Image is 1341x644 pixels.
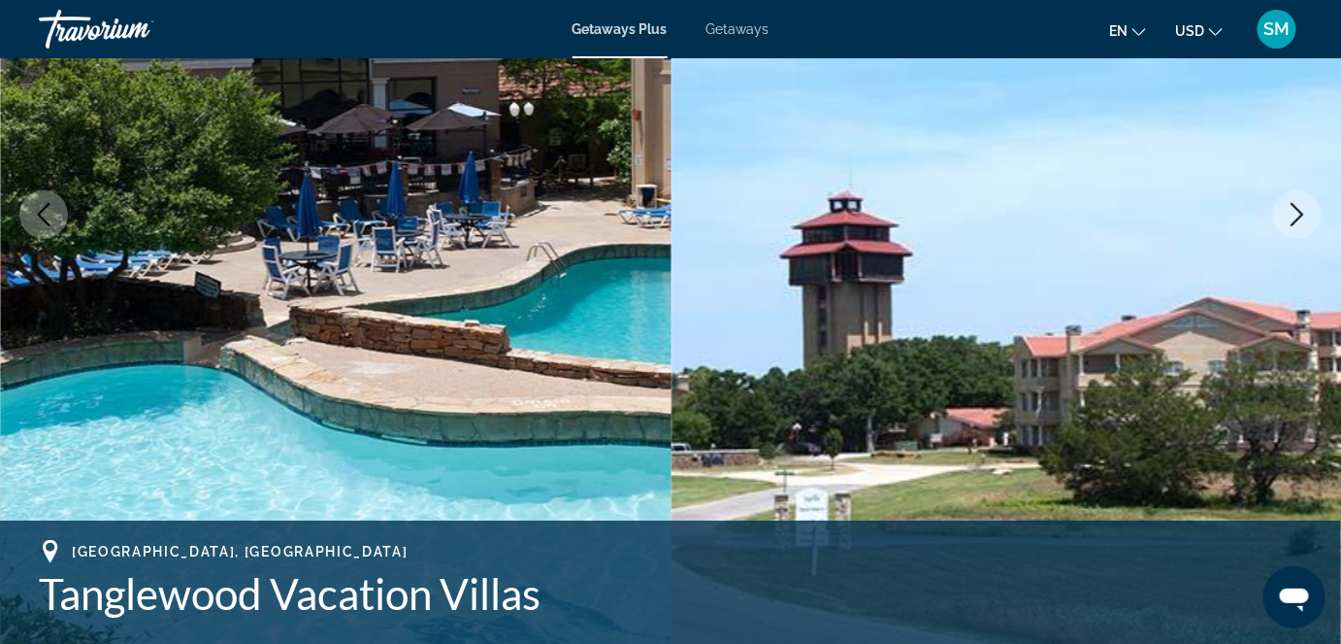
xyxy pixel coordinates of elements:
[1175,17,1223,45] button: Change currency
[1264,19,1291,39] span: SM
[572,21,668,37] a: Getaways Plus
[706,21,769,37] a: Getaways
[1109,23,1128,39] span: en
[39,568,1302,619] h1: Tanglewood Vacation Villas
[39,4,233,54] a: Travorium
[72,544,408,559] span: [GEOGRAPHIC_DATA], [GEOGRAPHIC_DATA]
[1252,9,1302,50] button: User Menu
[1263,566,1325,628] iframe: Button to launch messaging window
[1273,190,1322,239] button: Next image
[1175,23,1204,39] span: USD
[1109,17,1146,45] button: Change language
[19,190,68,239] button: Previous image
